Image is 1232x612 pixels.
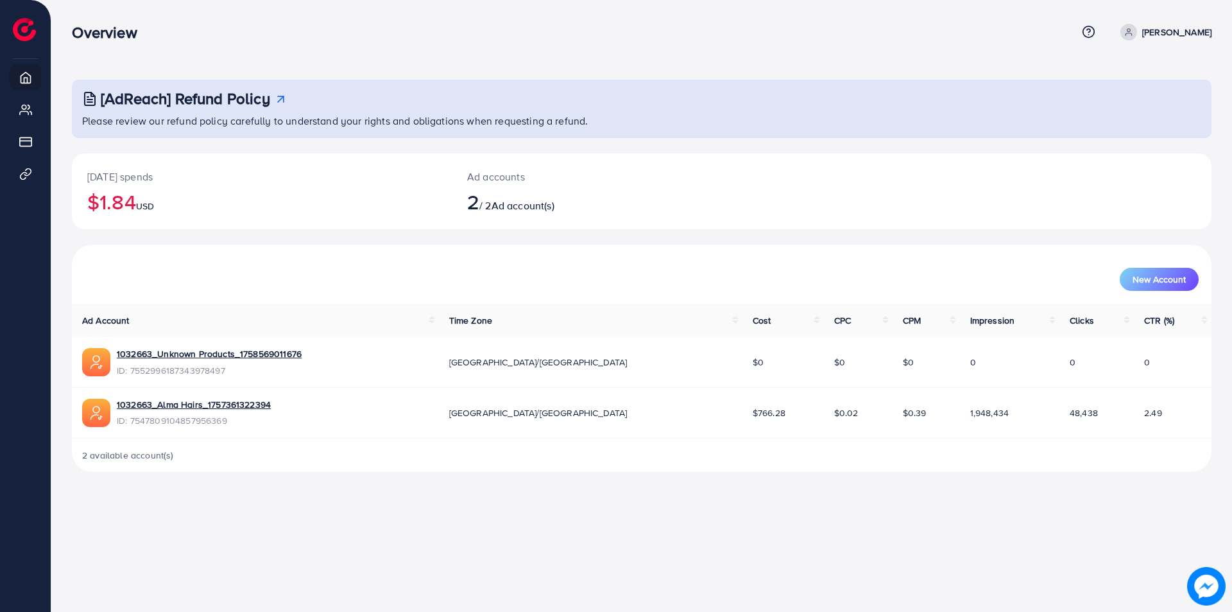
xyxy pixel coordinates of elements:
[1144,407,1162,419] span: 2.49
[117,414,271,427] span: ID: 7547809104857956369
[1120,268,1199,291] button: New Account
[117,364,302,377] span: ID: 7552996187343978497
[1144,356,1150,369] span: 0
[72,23,147,42] h3: Overview
[117,398,271,411] a: 1032663_Alma Hairs_1757361322394
[13,18,36,41] img: logo
[449,314,492,327] span: Time Zone
[82,399,110,427] img: ic-ads-acc.e4c84228.svg
[834,314,851,327] span: CPC
[970,407,1009,419] span: 1,948,434
[87,169,436,184] p: [DATE] spends
[1070,314,1094,327] span: Clicks
[467,169,721,184] p: Ad accounts
[834,356,845,369] span: $0
[1070,407,1098,419] span: 48,438
[87,189,436,214] h2: $1.84
[1115,24,1211,40] a: [PERSON_NAME]
[903,314,921,327] span: CPM
[82,314,130,327] span: Ad Account
[1133,275,1186,284] span: New Account
[467,187,479,216] span: 2
[834,407,859,419] span: $0.02
[970,314,1015,327] span: Impression
[970,356,976,369] span: 0
[1142,24,1211,40] p: [PERSON_NAME]
[117,347,302,360] a: 1032663_Unknown Products_1758569011676
[1187,567,1226,606] img: image
[449,407,628,419] span: [GEOGRAPHIC_DATA]/[GEOGRAPHIC_DATA]
[903,356,914,369] span: $0
[82,113,1204,128] p: Please review our refund policy carefully to understand your rights and obligations when requesti...
[82,449,174,462] span: 2 available account(s)
[467,189,721,214] h2: / 2
[753,314,771,327] span: Cost
[492,198,554,213] span: Ad account(s)
[1070,356,1075,369] span: 0
[1144,314,1174,327] span: CTR (%)
[82,348,110,376] img: ic-ads-acc.e4c84228.svg
[101,89,270,108] h3: [AdReach] Refund Policy
[753,407,785,419] span: $766.28
[136,200,154,213] span: USD
[449,356,628,369] span: [GEOGRAPHIC_DATA]/[GEOGRAPHIC_DATA]
[753,356,764,369] span: $0
[903,407,927,419] span: $0.39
